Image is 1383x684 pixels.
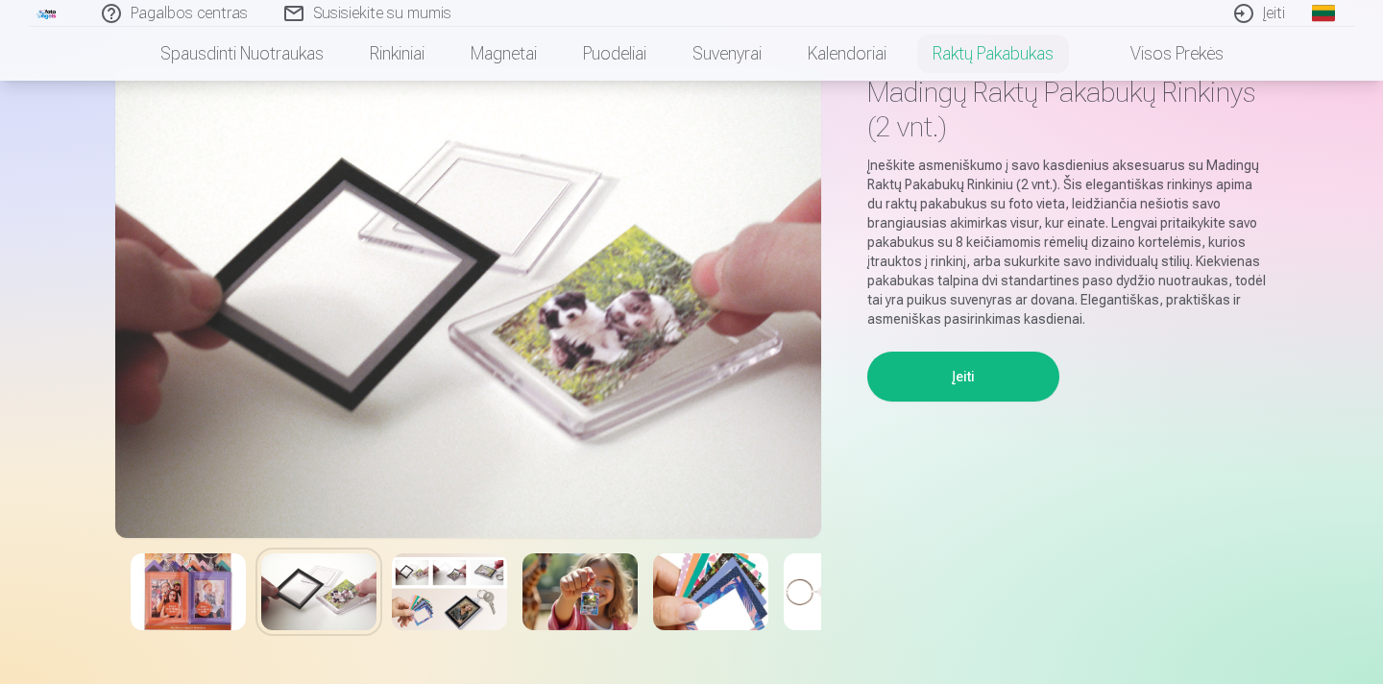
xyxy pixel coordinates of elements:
a: Rinkiniai [347,27,448,81]
h1: Madingų Raktų Pakabukų Rinkinys (2 vnt.) [867,75,1268,144]
a: Kalendoriai [785,27,910,81]
a: Suvenyrai [669,27,785,81]
p: Įneškite asmeniškumo į savo kasdienius aksesuarus su Madingų Raktų Pakabukų Rinkiniu (2 vnt.). Ši... [867,156,1268,329]
a: Visos prekės [1077,27,1247,81]
a: Raktų pakabukas [910,27,1077,81]
a: Spausdinti nuotraukas [137,27,347,81]
a: Puodeliai [560,27,669,81]
a: Magnetai [448,27,560,81]
img: /fa2 [36,8,58,19]
button: Įeiti [867,352,1059,402]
